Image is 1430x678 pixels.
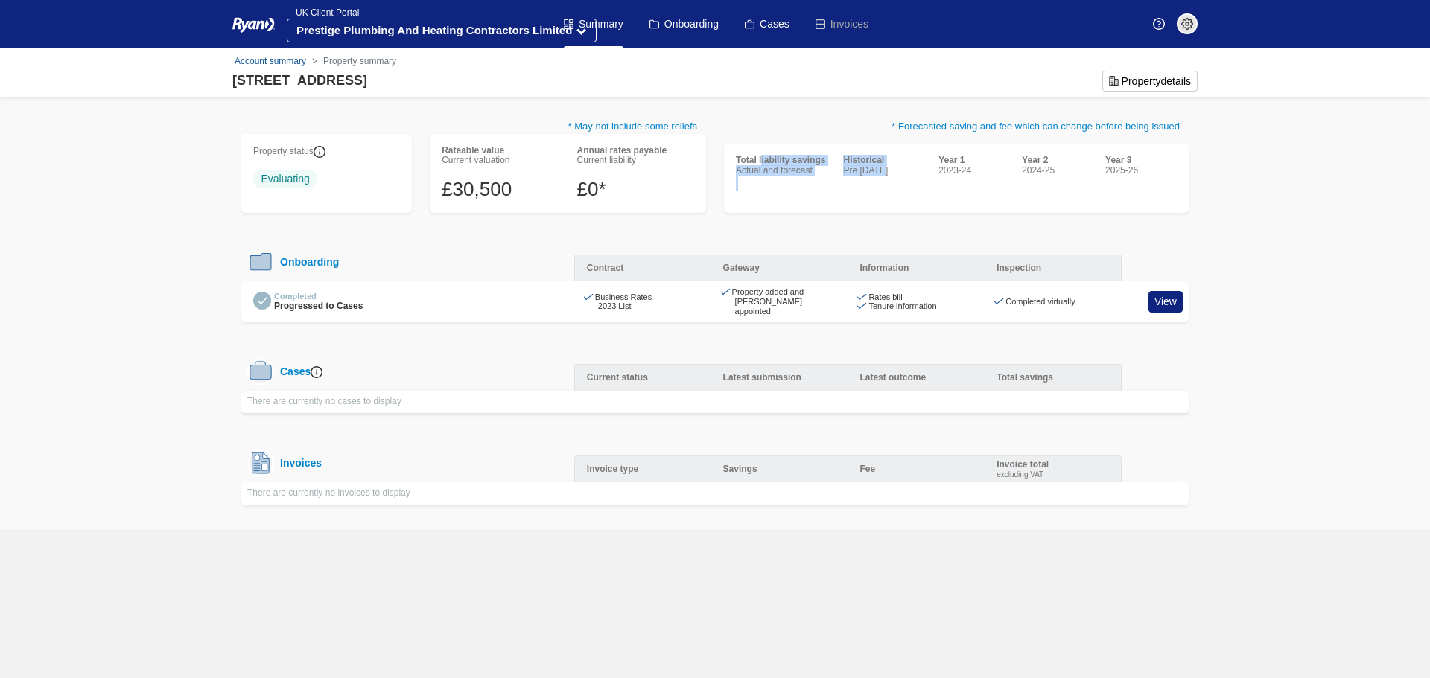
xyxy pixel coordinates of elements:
[241,119,706,134] p: * May not include some reliefs
[287,19,597,42] button: Prestige Plumbing And Heating Contractors Limited
[723,287,836,316] div: Property added and [PERSON_NAME] appointed
[711,255,848,281] div: Gateway
[235,56,306,66] a: Account summary
[274,292,363,301] div: Completed
[1105,166,1177,176] div: 2025-26
[997,460,1049,470] div: Invoice total
[274,301,363,311] span: Progressed to Cases
[859,301,973,311] div: Tenure information
[577,156,694,166] div: Current liability
[274,365,322,378] div: Cases
[1022,156,1093,166] div: Year 2
[997,470,1049,479] div: excluding VAT
[997,297,1110,307] div: Completed virtually
[859,292,973,302] div: Rates bill
[711,364,848,391] div: Latest submission
[247,396,401,406] span: There are currently no cases to display
[1122,75,1161,87] span: Property
[232,71,367,91] div: [STREET_ADDRESS]
[247,487,410,498] span: There are currently no invoices to display
[724,119,1189,144] p: * Forecasted saving and fee which can change before being issued
[848,255,985,281] div: Information
[1105,156,1177,166] div: Year 3
[736,166,825,176] div: Actual and forecast
[938,166,1010,176] div: 2023-24
[306,54,396,68] li: Property summary
[442,156,559,166] div: Current valuation
[442,146,559,156] div: Rateable value
[253,170,317,188] span: Evaluating
[586,292,699,311] div: Business Rates 2023 List
[1181,18,1193,30] img: settings
[577,146,694,156] div: Annual rates payable
[843,166,927,176] div: Pre [DATE]
[253,146,400,158] div: Property status
[985,255,1122,281] div: Inspection
[938,156,1010,166] div: Year 1
[1153,18,1165,30] img: Help
[1022,166,1093,176] div: 2024-25
[287,7,359,18] span: UK Client Portal
[574,364,711,391] div: Current status
[1102,71,1198,92] button: Propertydetails
[574,255,711,281] div: Contract
[985,364,1122,391] div: Total savings
[736,156,825,166] div: Total liability savings
[296,24,572,36] strong: Prestige Plumbing And Heating Contractors Limited
[442,178,559,201] div: £30,500
[848,364,985,391] div: Latest outcome
[711,455,848,482] div: Savings
[574,455,711,482] div: Invoice type
[1148,291,1183,313] a: View
[843,156,927,166] div: Historical
[848,455,985,482] div: Fee
[274,457,322,469] div: Invoices
[274,256,339,268] div: Onboarding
